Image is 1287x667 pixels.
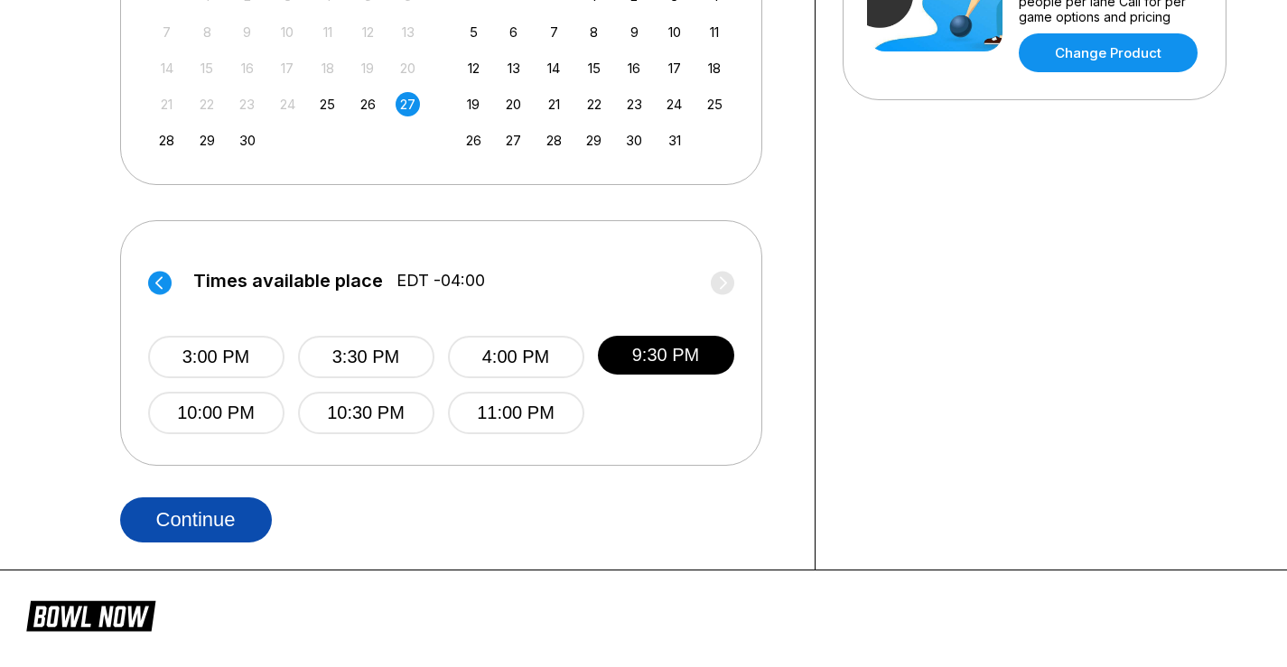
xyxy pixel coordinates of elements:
div: Choose Saturday, October 18th, 2025 [703,56,727,80]
div: Choose Wednesday, October 29th, 2025 [582,128,606,153]
div: Choose Friday, October 31st, 2025 [662,128,686,153]
div: Choose Monday, October 20th, 2025 [501,92,526,116]
div: Not available Thursday, September 11th, 2025 [315,20,340,44]
button: Continue [120,497,272,542]
div: Choose Thursday, October 9th, 2025 [622,20,647,44]
a: Change Product [1019,33,1198,72]
div: Choose Sunday, October 5th, 2025 [462,20,486,44]
button: 4:00 PM [448,336,584,378]
div: Not available Wednesday, September 17th, 2025 [275,56,300,80]
div: Choose Thursday, October 30th, 2025 [622,128,647,153]
div: Not available Saturday, September 13th, 2025 [396,20,420,44]
div: Choose Sunday, October 26th, 2025 [462,128,486,153]
div: Not available Wednesday, September 24th, 2025 [275,92,300,116]
div: Not available Friday, September 19th, 2025 [356,56,380,80]
button: 11:00 PM [448,392,584,434]
div: Not available Saturday, September 20th, 2025 [396,56,420,80]
div: Choose Wednesday, October 8th, 2025 [582,20,606,44]
div: Not available Thursday, September 18th, 2025 [315,56,340,80]
div: Not available Sunday, September 7th, 2025 [154,20,179,44]
div: Choose Tuesday, October 21st, 2025 [542,92,566,116]
div: Not available Tuesday, September 23rd, 2025 [235,92,259,116]
div: Choose Monday, October 13th, 2025 [501,56,526,80]
div: Not available Monday, September 8th, 2025 [195,20,219,44]
div: Choose Sunday, October 19th, 2025 [462,92,486,116]
div: Choose Monday, October 6th, 2025 [501,20,526,44]
div: Not available Monday, September 22nd, 2025 [195,92,219,116]
div: Choose Thursday, September 25th, 2025 [315,92,340,116]
span: Times available place [193,271,383,291]
button: 10:30 PM [298,392,434,434]
div: Choose Saturday, October 11th, 2025 [703,20,727,44]
button: 10:00 PM [148,392,284,434]
div: Choose Saturday, September 27th, 2025 [396,92,420,116]
div: Not available Tuesday, September 9th, 2025 [235,20,259,44]
div: Choose Thursday, October 23rd, 2025 [622,92,647,116]
div: Choose Friday, September 26th, 2025 [356,92,380,116]
div: Not available Monday, September 15th, 2025 [195,56,219,80]
div: Choose Tuesday, October 28th, 2025 [542,128,566,153]
div: Choose Monday, September 29th, 2025 [195,128,219,153]
div: Not available Wednesday, September 10th, 2025 [275,20,300,44]
div: Choose Sunday, September 28th, 2025 [154,128,179,153]
div: Not available Sunday, September 14th, 2025 [154,56,179,80]
div: Choose Friday, October 10th, 2025 [662,20,686,44]
div: Choose Saturday, October 25th, 2025 [703,92,727,116]
div: Choose Wednesday, October 15th, 2025 [582,56,606,80]
div: Choose Sunday, October 12th, 2025 [462,56,486,80]
div: Choose Friday, October 24th, 2025 [662,92,686,116]
button: 3:00 PM [148,336,284,378]
div: Choose Thursday, October 16th, 2025 [622,56,647,80]
div: Choose Tuesday, September 30th, 2025 [235,128,259,153]
div: Choose Friday, October 17th, 2025 [662,56,686,80]
span: EDT -04:00 [396,271,485,291]
div: Choose Wednesday, October 22nd, 2025 [582,92,606,116]
div: Choose Tuesday, October 7th, 2025 [542,20,566,44]
div: Not available Tuesday, September 16th, 2025 [235,56,259,80]
div: Not available Sunday, September 21st, 2025 [154,92,179,116]
div: Choose Monday, October 27th, 2025 [501,128,526,153]
button: 3:30 PM [298,336,434,378]
div: Choose Tuesday, October 14th, 2025 [542,56,566,80]
div: Not available Friday, September 12th, 2025 [356,20,380,44]
button: 9:30 PM [598,336,734,375]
